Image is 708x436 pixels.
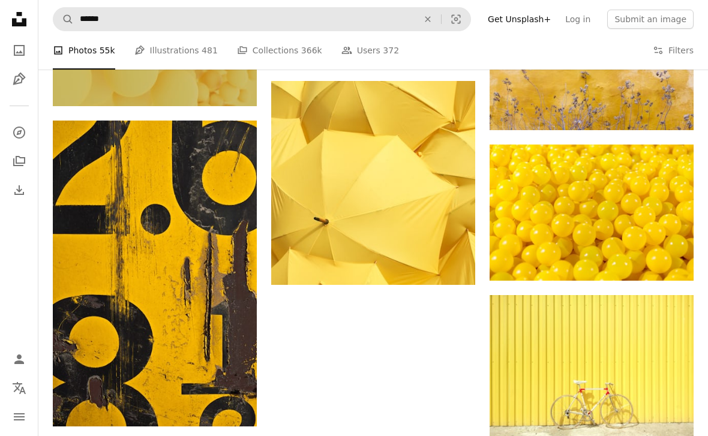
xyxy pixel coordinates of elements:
a: Download History [7,178,31,202]
a: Get Unsplash+ [481,10,558,29]
span: 372 [383,44,399,57]
a: Explore [7,121,31,145]
img: yellow umbrella [271,81,475,285]
a: Collections [7,149,31,173]
button: Menu [7,405,31,429]
form: Find visuals sitewide [53,7,471,31]
a: a close up of a yellow and black sign with numbers [53,268,257,279]
span: 481 [202,44,218,57]
button: Clear [415,8,441,31]
a: Log in / Sign up [7,347,31,371]
a: Collections 366k [237,31,322,70]
img: yellow balls [490,145,694,281]
img: a close up of a yellow and black sign with numbers [53,121,257,426]
button: Visual search [442,8,470,31]
a: Log in [558,10,598,29]
a: Photos [7,38,31,62]
span: 366k [301,44,322,57]
a: Users 372 [341,31,399,70]
a: Home — Unsplash [7,7,31,34]
button: Filters [653,31,694,70]
button: Language [7,376,31,400]
a: yellow umbrella [271,177,475,188]
a: Illustrations 481 [134,31,218,70]
button: Submit an image [607,10,694,29]
a: white and red hardtail bike on yellow wall [490,366,694,377]
a: yellow balls [490,207,694,218]
button: Search Unsplash [53,8,74,31]
a: Illustrations [7,67,31,91]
